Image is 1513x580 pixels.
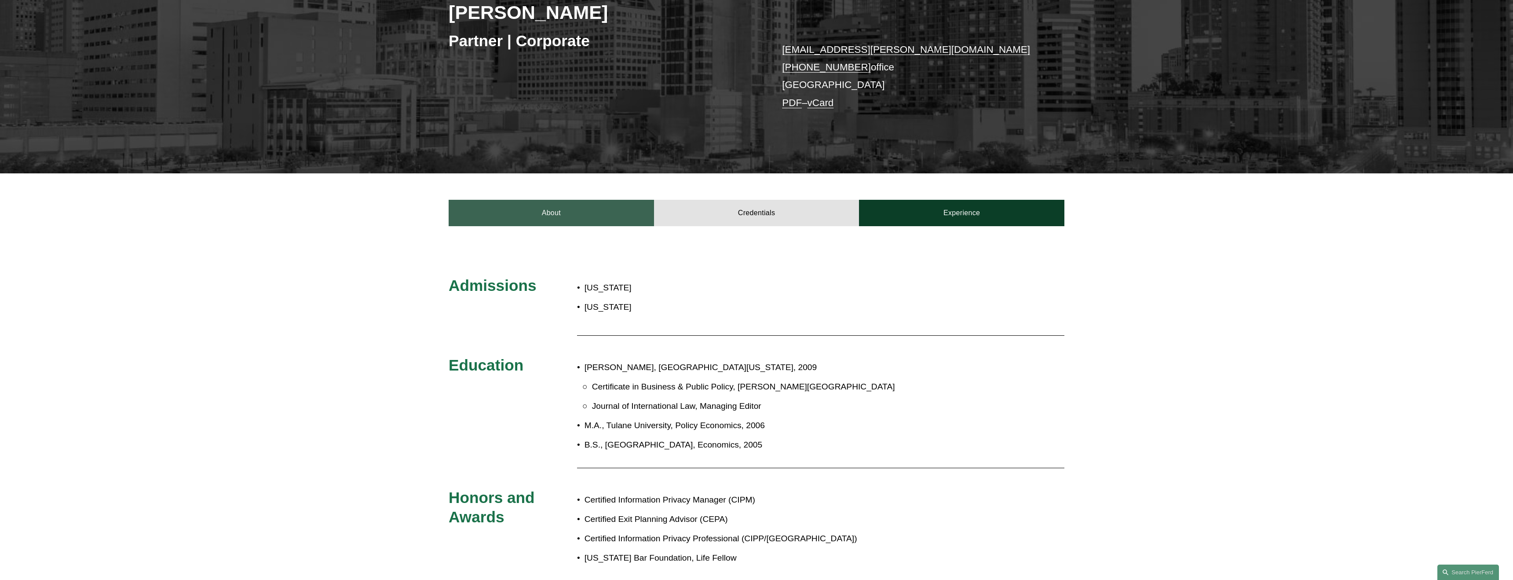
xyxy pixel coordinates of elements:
[592,379,987,395] p: Certificate in Business & Public Policy, [PERSON_NAME][GEOGRAPHIC_DATA]
[808,97,834,108] a: vCard
[585,418,987,433] p: M.A., Tulane University, Policy Economics, 2006
[782,62,871,73] a: [PHONE_NUMBER]
[585,300,808,315] p: [US_STATE]
[449,1,756,24] h2: [PERSON_NAME]
[449,31,756,51] h3: Partner | Corporate
[585,512,987,527] p: Certified Exit Planning Advisor (CEPA)
[585,280,808,296] p: [US_STATE]
[782,97,802,108] a: PDF
[449,356,523,374] span: Education
[654,200,859,226] a: Credentials
[585,551,987,566] p: [US_STATE] Bar Foundation, Life Fellow
[449,200,654,226] a: About
[585,531,987,547] p: Certified Information Privacy Professional (CIPP/[GEOGRAPHIC_DATA])
[859,200,1064,226] a: Experience
[782,41,1038,112] p: office [GEOGRAPHIC_DATA] –
[585,360,987,375] p: [PERSON_NAME], [GEOGRAPHIC_DATA][US_STATE], 2009
[1437,565,1499,580] a: Search this site
[585,437,987,453] p: B.S., [GEOGRAPHIC_DATA], Economics, 2005
[449,277,536,294] span: Admissions
[585,492,987,508] p: Certified Information Privacy Manager (CIPM)
[592,399,987,414] p: Journal of International Law, Managing Editor
[782,44,1030,55] a: [EMAIL_ADDRESS][PERSON_NAME][DOMAIN_NAME]
[449,489,538,525] span: Honors and Awards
